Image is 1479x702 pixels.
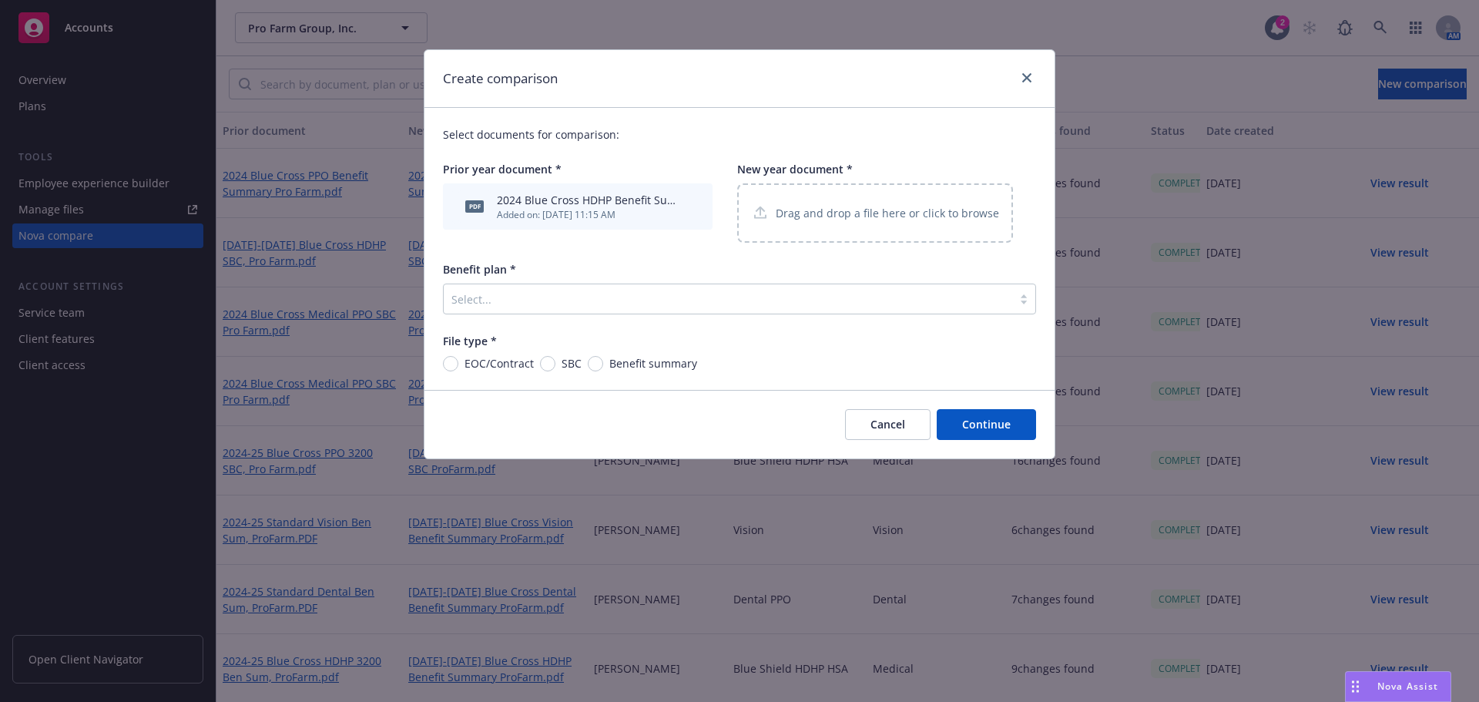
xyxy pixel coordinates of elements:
[776,205,999,221] p: Drag and drop a file here or click to browse
[609,355,697,371] span: Benefit summary
[588,356,603,371] input: Benefit summary
[443,262,516,277] span: Benefit plan *
[1377,680,1438,693] span: Nova Assist
[443,334,497,348] span: File type *
[497,208,679,221] div: Added on: [DATE] 11:15 AM
[443,356,458,371] input: EOC/Contract
[1018,69,1036,87] a: close
[685,199,697,215] button: archive file
[845,409,931,440] button: Cancel
[737,162,853,176] span: New year document *
[737,183,1013,243] div: Drag and drop a file here or click to browse
[562,355,582,371] span: SBC
[937,409,1036,440] button: Continue
[540,356,555,371] input: SBC
[497,192,679,208] div: 2024 Blue Cross HDHP Benefit Summary Pro Farm.pdf
[1346,672,1365,701] div: Drag to move
[443,69,558,89] h1: Create comparison
[443,126,1036,143] p: Select documents for comparison:
[1345,671,1451,702] button: Nova Assist
[443,162,562,176] span: Prior year document *
[464,355,534,371] span: EOC/Contract
[465,200,484,212] span: pdf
